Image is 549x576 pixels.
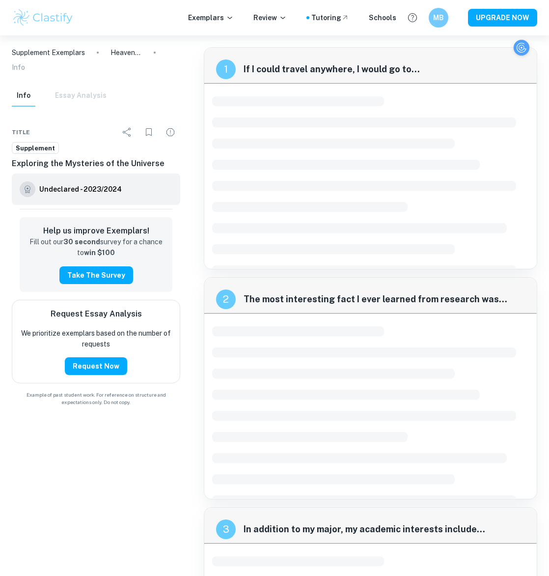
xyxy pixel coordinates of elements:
div: recipe [216,519,236,539]
a: Schools [369,12,396,23]
button: Help and Feedback [404,9,421,26]
p: We prioritize exemplars based on the number of requests [20,328,172,349]
span: Supplement [12,144,58,153]
button: Info [12,85,35,107]
div: Bookmark [139,122,159,142]
h6: MB [433,12,444,23]
button: Request Now [65,357,127,375]
span: The most interesting fact I ever learned from research was... [244,292,525,306]
img: Clastify logo [12,8,74,28]
a: Tutoring [311,12,349,23]
p: Review [253,12,287,23]
p: Info [12,62,25,73]
button: UPGRADE NOW [468,9,537,27]
strong: 30 second [63,238,100,246]
h6: Undeclared - 2023/2024 [39,184,122,195]
h6: Help us improve Exemplars! [27,225,165,237]
div: Report issue [161,122,180,142]
p: Heavenly Skiing Paradise [110,47,142,58]
span: In addition to my major, my academic interests include... [244,522,525,536]
button: Take the Survey [59,266,133,284]
a: Supplement Exemplars [12,47,85,58]
h6: Request Essay Analysis [51,308,142,320]
p: Exemplars [188,12,234,23]
span: If I could travel anywhere, I would go to... [244,62,525,76]
div: Share [117,122,137,142]
strong: win $100 [84,249,115,257]
a: Undeclared - 2023/2024 [39,181,122,197]
span: Title [12,128,30,137]
p: Fill out our survey for a chance to [27,237,165,259]
span: Example of past student work. For reference on structure and expectations only. Do not copy. [12,391,180,406]
div: recipe [216,59,236,79]
button: MB [429,8,448,28]
a: Supplement [12,142,59,154]
h6: Exploring the Mysteries of the Universe [12,158,180,170]
div: recipe [216,289,236,309]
